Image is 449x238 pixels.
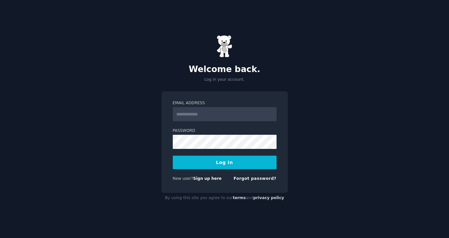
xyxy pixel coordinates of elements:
[173,100,277,106] label: Email Address
[234,176,277,181] a: Forgot password?
[233,196,246,200] a: terms
[161,77,288,83] p: Log in your account.
[253,196,284,200] a: privacy policy
[217,35,233,58] img: Gummy Bear
[173,176,193,181] span: New user?
[193,176,221,181] a: Sign up here
[173,156,277,169] button: Log In
[173,128,277,134] label: Password
[161,193,288,203] div: By using this site you agree to our and
[161,64,288,75] h2: Welcome back.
